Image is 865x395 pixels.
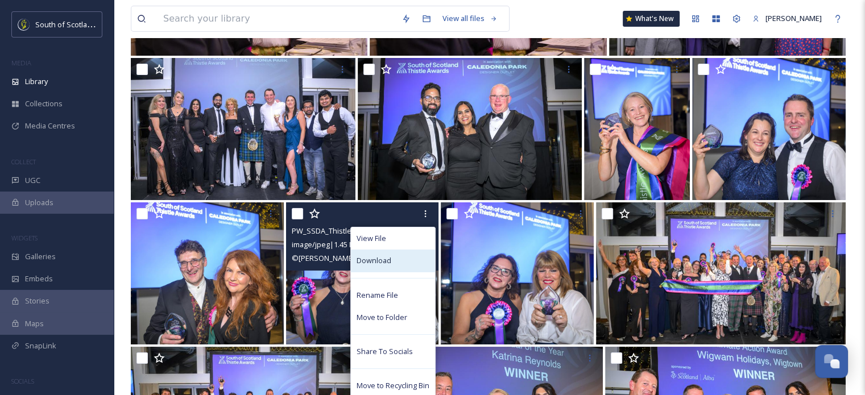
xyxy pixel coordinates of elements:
[25,76,48,87] span: Library
[765,13,822,23] span: [PERSON_NAME]
[584,58,690,200] img: PW_SSDA_Thistle Awards 2025_146.JPG
[25,340,56,351] span: SnapLink
[11,377,34,385] span: SOCIALS
[286,202,439,344] img: PW_SSDA_Thistle Awards 2025_143.JPG
[292,253,355,263] span: © [PERSON_NAME]
[357,346,413,357] span: Share To Socials
[35,19,165,30] span: South of Scotland Destination Alliance
[357,255,391,266] span: Download
[25,98,63,109] span: Collections
[25,120,75,131] span: Media Centres
[623,11,680,27] a: What's New
[357,233,386,244] span: View File
[25,251,56,262] span: Galleries
[292,239,400,250] span: image/jpeg | 1.45 MB | 5196 x 5196
[11,157,36,166] span: COLLECT
[292,226,425,236] span: PW_SSDA_Thistle Awards 2025_143.JPG
[596,202,846,344] img: PW_SSDA_Thistle Awards 2025_141.JPG
[11,59,31,67] span: MEDIA
[131,58,355,200] img: PW_SSDA_Thistle Awards 2025_148.JPG
[25,175,40,186] span: UGC
[692,58,846,200] img: PW_SSDA_Thistle Awards 2025_145.JPG
[357,290,398,301] span: Rename File
[18,19,30,30] img: images.jpeg
[358,58,582,200] img: PW_SSDA_Thistle Awards 2025_147.JPG
[25,296,49,306] span: Stories
[25,318,44,329] span: Maps
[815,345,848,378] button: Open Chat
[11,234,38,242] span: WIDGETS
[437,7,503,30] a: View all files
[25,197,53,208] span: Uploads
[25,273,53,284] span: Embeds
[158,6,396,31] input: Search your library
[441,202,594,344] img: PW_SSDA_Thistle Awards 2025_142.JPG
[747,7,827,30] a: [PERSON_NAME]
[357,380,429,391] span: Move to Recycling Bin
[131,202,284,344] img: PW_SSDA_Thistle Awards 2025_144.JPG
[357,312,407,323] span: Move to Folder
